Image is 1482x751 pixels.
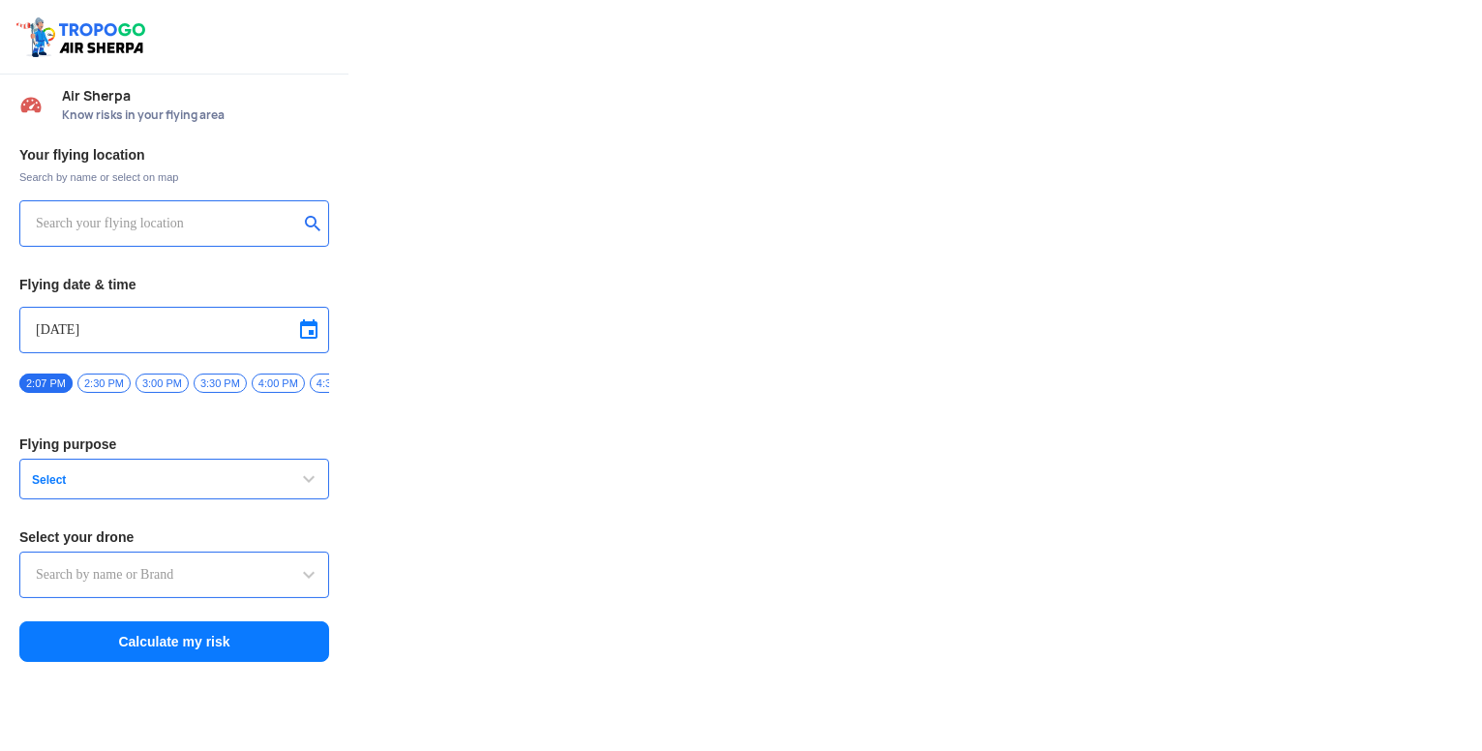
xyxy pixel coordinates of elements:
[19,278,329,291] h3: Flying date & time
[36,563,313,586] input: Search by name or Brand
[310,374,363,393] span: 4:30 PM
[36,212,298,235] input: Search your flying location
[19,459,329,499] button: Select
[19,621,329,662] button: Calculate my risk
[194,374,247,393] span: 3:30 PM
[19,437,329,451] h3: Flying purpose
[62,88,329,104] span: Air Sherpa
[19,530,329,544] h3: Select your drone
[15,15,152,59] img: ic_tgdronemaps.svg
[19,169,329,185] span: Search by name or select on map
[19,374,73,393] span: 2:07 PM
[252,374,305,393] span: 4:00 PM
[19,148,329,162] h3: Your flying location
[19,93,43,116] img: Risk Scores
[136,374,189,393] span: 3:00 PM
[24,472,266,488] span: Select
[62,107,329,123] span: Know risks in your flying area
[77,374,131,393] span: 2:30 PM
[36,318,313,342] input: Select Date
